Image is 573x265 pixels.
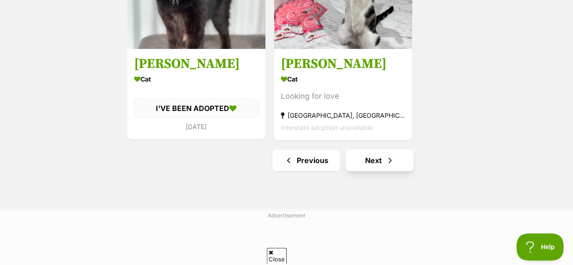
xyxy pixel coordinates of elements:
h3: [PERSON_NAME] [281,55,405,72]
a: Previous page [272,149,340,171]
h3: [PERSON_NAME] [134,55,259,72]
a: [PERSON_NAME] Cat I'VE BEEN ADOPTED [DATE] favourite [127,48,265,140]
iframe: Help Scout Beacon - Open [516,233,564,260]
div: [GEOGRAPHIC_DATA], [GEOGRAPHIC_DATA] [281,109,405,121]
span: Close [267,248,287,264]
nav: Pagination [126,149,559,171]
a: Next page [346,149,414,171]
div: Looking for love [281,90,405,102]
a: [PERSON_NAME] Cat Looking for love [GEOGRAPHIC_DATA], [GEOGRAPHIC_DATA] Interstate adoption unava... [274,48,412,140]
div: I'VE BEEN ADOPTED [134,99,259,118]
div: Cat [134,72,259,86]
div: [DATE] [134,121,259,133]
div: Cat [281,72,405,86]
span: Interstate adoption unavailable [281,124,373,131]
